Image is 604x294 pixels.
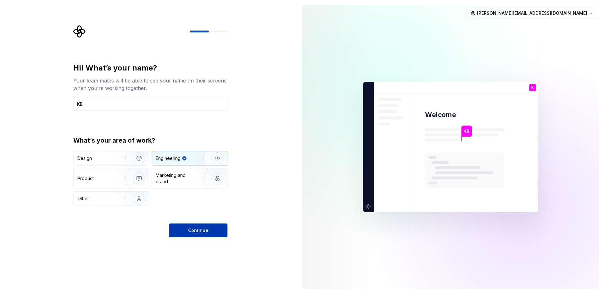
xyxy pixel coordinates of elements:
span: [PERSON_NAME][EMAIL_ADDRESS][DOMAIN_NAME] [477,10,587,16]
div: Your team mates will be able to see your name on their screens when you’re working together. [73,77,227,92]
div: Marketing and brand [156,172,198,185]
p: Welcome [425,110,456,119]
svg: Supernova Logo [73,25,86,38]
div: What’s your area of work? [73,136,227,145]
div: Design [77,155,92,161]
input: Han Solo [73,97,227,111]
span: Continue [188,227,208,234]
button: Continue [169,223,227,237]
div: Product [77,175,94,182]
button: [PERSON_NAME][EMAIL_ADDRESS][DOMAIN_NAME] [468,8,596,19]
div: Other [77,195,89,202]
div: Hi! What’s your name? [73,63,227,73]
p: K [531,86,534,89]
p: KB [463,128,470,135]
div: Engineering [156,155,181,161]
